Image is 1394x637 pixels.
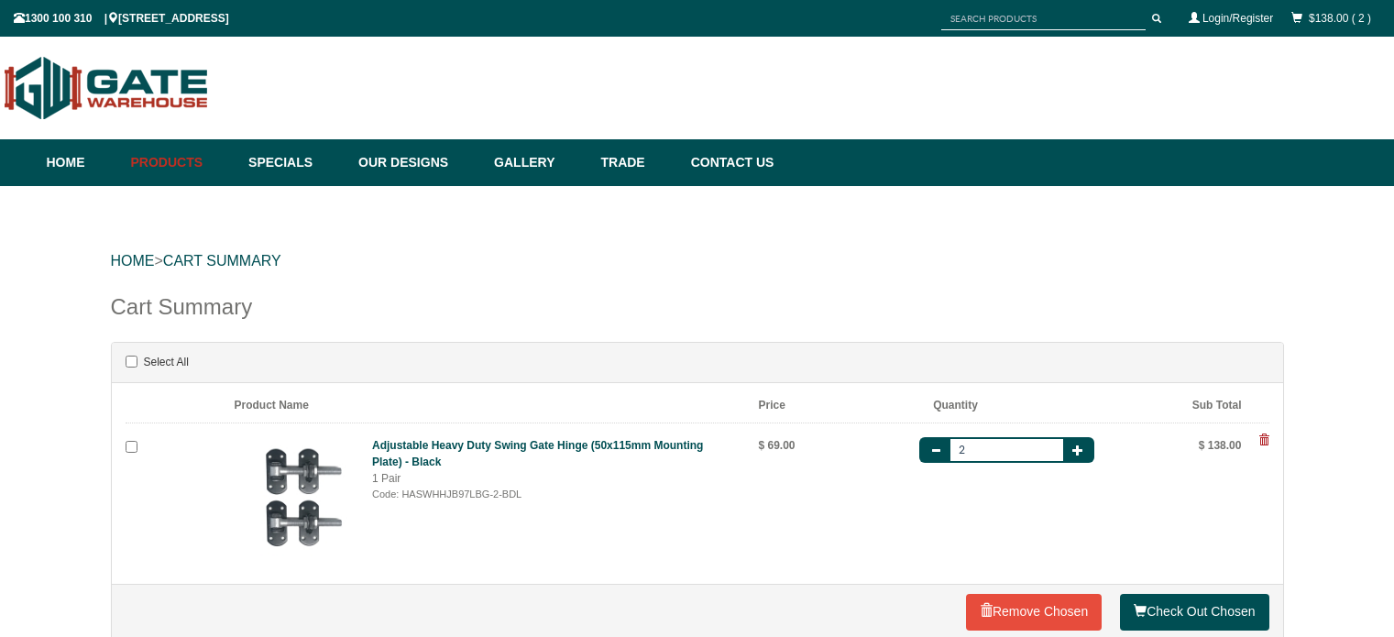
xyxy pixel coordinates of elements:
a: Adjustable Heavy Duty Swing Gate Hinge (50x115mm Mounting Plate) - Black [372,439,703,468]
b: $ 69.00 [759,439,796,452]
a: Contact Us [682,139,774,186]
input: SEARCH PRODUCTS [941,7,1146,30]
input: Select All [126,356,137,368]
a: Home [47,139,122,186]
a: Cart Summary [163,253,281,269]
a: Remove Chosen [966,594,1102,631]
a: $138.00 ( 2 ) [1309,12,1371,25]
label: Select All [126,352,189,373]
b: $ 138.00 [1199,439,1242,452]
a: Gallery [485,139,591,186]
a: Check Out Chosen [1120,594,1268,631]
a: HOME [111,253,155,269]
b: Sub Total [1192,399,1242,412]
b: Quantity [933,399,978,412]
img: adjustable-heavy-duty-swing-gate-hinge-50x115mm-mounting-plate-black-202311172279-rli_thumb_small... [235,437,359,562]
a: Login/Register [1202,12,1273,25]
div: 1 Pair [372,470,718,487]
a: Trade [591,139,681,186]
a: Products [122,139,240,186]
a: Our Designs [349,139,485,186]
b: Product Name [235,399,309,412]
span: 1300 100 310 | [STREET_ADDRESS] [14,12,229,25]
div: Code: HASWHHJB97LBG-2-BDL [372,487,718,502]
b: Price [759,399,785,412]
div: Cart Summary [111,291,1284,342]
div: > [111,232,1284,291]
a: Specials [239,139,349,186]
